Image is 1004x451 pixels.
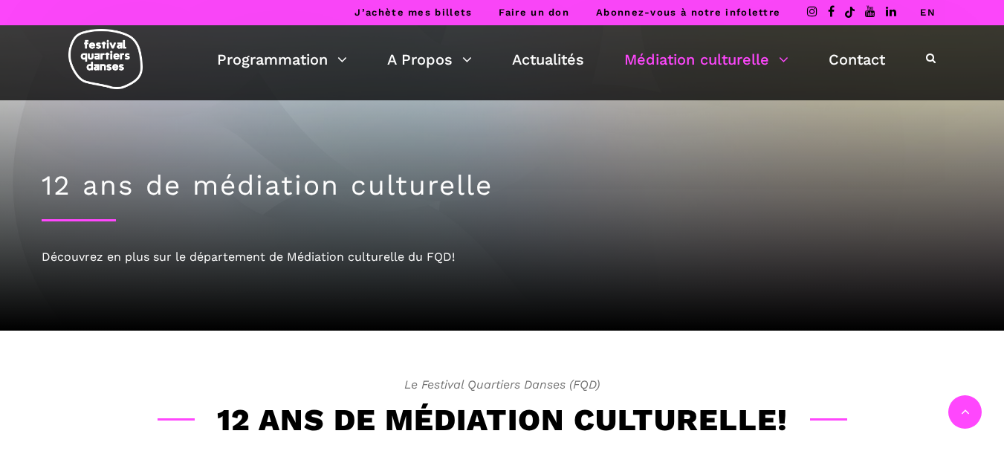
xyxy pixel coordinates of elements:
[624,47,788,72] a: Médiation culturelle
[158,402,847,439] h3: 12 ans de médiation culturelle!
[512,47,584,72] a: Actualités
[42,247,963,267] div: Découvrez en plus sur le département de Médiation culturelle du FQD!
[596,7,780,18] a: Abonnez-vous à notre infolettre
[387,47,472,72] a: A Propos
[829,47,885,72] a: Contact
[920,7,936,18] a: EN
[217,47,347,72] a: Programmation
[499,7,569,18] a: Faire un don
[42,169,963,202] h1: 12 ans de médiation culturelle
[42,375,963,395] span: Le Festival Quartiers Danses (FQD)
[354,7,472,18] a: J’achète mes billets
[68,29,143,89] img: logo-fqd-med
